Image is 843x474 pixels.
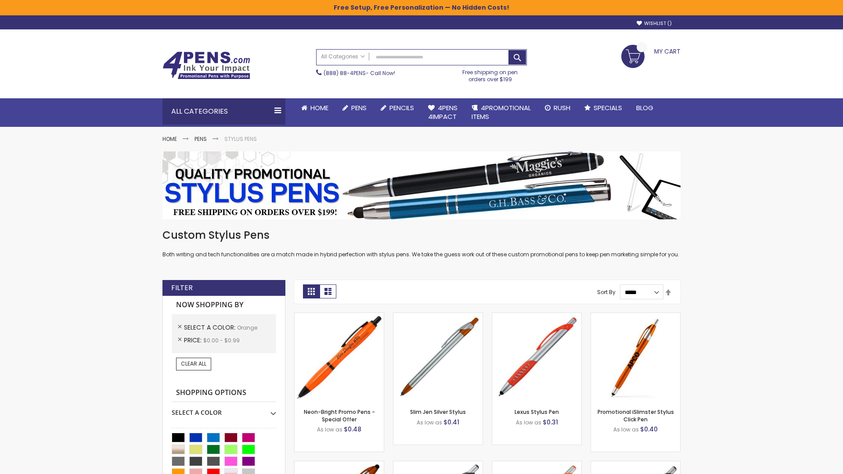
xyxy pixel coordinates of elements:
[597,288,616,296] label: Sort By
[195,135,207,143] a: Pens
[428,103,458,121] span: 4Pens 4impact
[492,461,581,468] a: Boston Silver Stylus Pen-Orange
[335,98,374,118] a: Pens
[184,323,237,332] span: Select A Color
[295,461,384,468] a: TouchWrite Query Stylus Pen-Orange
[237,324,257,331] span: Orange
[324,69,366,77] a: (888) 88-4PENS
[295,312,384,320] a: Neon-Bright Promo Pens-Orange
[295,313,384,402] img: Neon-Bright Promo Pens-Orange
[176,358,211,370] a: Clear All
[594,103,622,112] span: Specials
[516,419,541,426] span: As low as
[393,461,483,468] a: Boston Stylus Pen-Orange
[224,135,257,143] strong: Stylus Pens
[304,408,375,423] a: Neon-Bright Promo Pens - Special Offer
[172,296,276,314] strong: Now Shopping by
[577,98,629,118] a: Specials
[162,51,250,79] img: 4Pens Custom Pens and Promotional Products
[598,408,674,423] a: Promotional iSlimster Stylus Click Pen
[393,312,483,320] a: Slim Jen Silver Stylus-Orange
[443,418,459,427] span: $0.41
[171,283,193,293] strong: Filter
[317,50,369,64] a: All Categories
[310,103,328,112] span: Home
[393,313,483,402] img: Slim Jen Silver Stylus-Orange
[492,312,581,320] a: Lexus Stylus Pen-Orange
[515,408,559,416] a: Lexus Stylus Pen
[303,284,320,298] strong: Grid
[492,313,581,402] img: Lexus Stylus Pen-Orange
[554,103,570,112] span: Rush
[637,20,672,27] a: Wishlist
[591,313,680,402] img: Promotional iSlimster Stylus Click Pen-Orange
[162,151,681,219] img: Stylus Pens
[324,69,395,77] span: - Call Now!
[591,312,680,320] a: Promotional iSlimster Stylus Click Pen-Orange
[162,135,177,143] a: Home
[162,228,681,259] div: Both writing and tech functionalities are a match made in hybrid perfection with stylus pens. We ...
[172,402,276,417] div: Select A Color
[410,408,466,416] a: Slim Jen Silver Stylus
[421,98,465,127] a: 4Pens4impact
[629,98,660,118] a: Blog
[417,419,442,426] span: As low as
[472,103,531,121] span: 4PROMOTIONAL ITEMS
[351,103,367,112] span: Pens
[538,98,577,118] a: Rush
[321,53,365,60] span: All Categories
[613,426,639,433] span: As low as
[162,98,285,125] div: All Categories
[181,360,206,367] span: Clear All
[162,228,681,242] h1: Custom Stylus Pens
[172,384,276,402] strong: Shopping Options
[374,98,421,118] a: Pencils
[543,418,558,427] span: $0.31
[344,425,361,434] span: $0.48
[640,425,658,434] span: $0.40
[465,98,538,127] a: 4PROMOTIONALITEMS
[591,461,680,468] a: Lexus Metallic Stylus Pen-Orange
[184,336,203,345] span: Price
[636,103,653,112] span: Blog
[203,337,240,344] span: $0.00 - $0.99
[454,65,527,83] div: Free shipping on pen orders over $199
[294,98,335,118] a: Home
[317,426,342,433] span: As low as
[389,103,414,112] span: Pencils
